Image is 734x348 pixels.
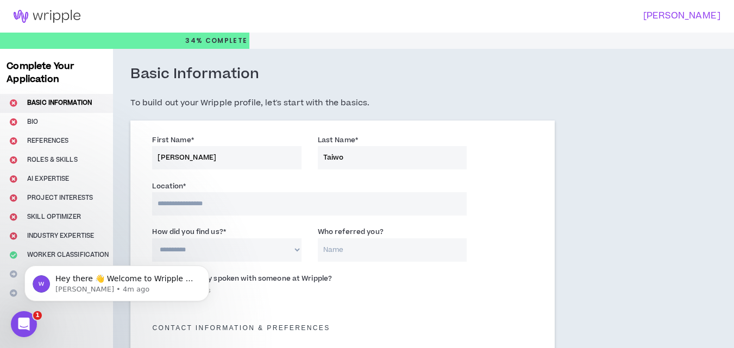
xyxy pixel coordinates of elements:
span: Complete [203,36,247,46]
h3: Complete Your Application [2,60,111,86]
label: How did you find us? [152,223,226,241]
span: 1 [33,311,42,320]
label: Have you already spoken with someone at Wripple? [152,270,332,287]
h5: To build out your Wripple profile, let's start with the basics. [130,97,554,110]
iframe: Intercom live chat [11,311,37,337]
input: Last Name [318,146,467,169]
label: Location [152,178,186,195]
h3: [PERSON_NAME] [360,11,720,21]
iframe: Intercom notifications message [8,243,225,319]
label: First Name [152,131,193,149]
input: Name [318,238,467,262]
p: 34% [185,33,247,49]
h3: Basic Information [130,65,259,84]
label: Last Name [318,131,358,149]
h5: Contact Information & preferences [144,324,541,332]
input: First Name [152,146,301,169]
label: Who referred you? [318,223,384,241]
